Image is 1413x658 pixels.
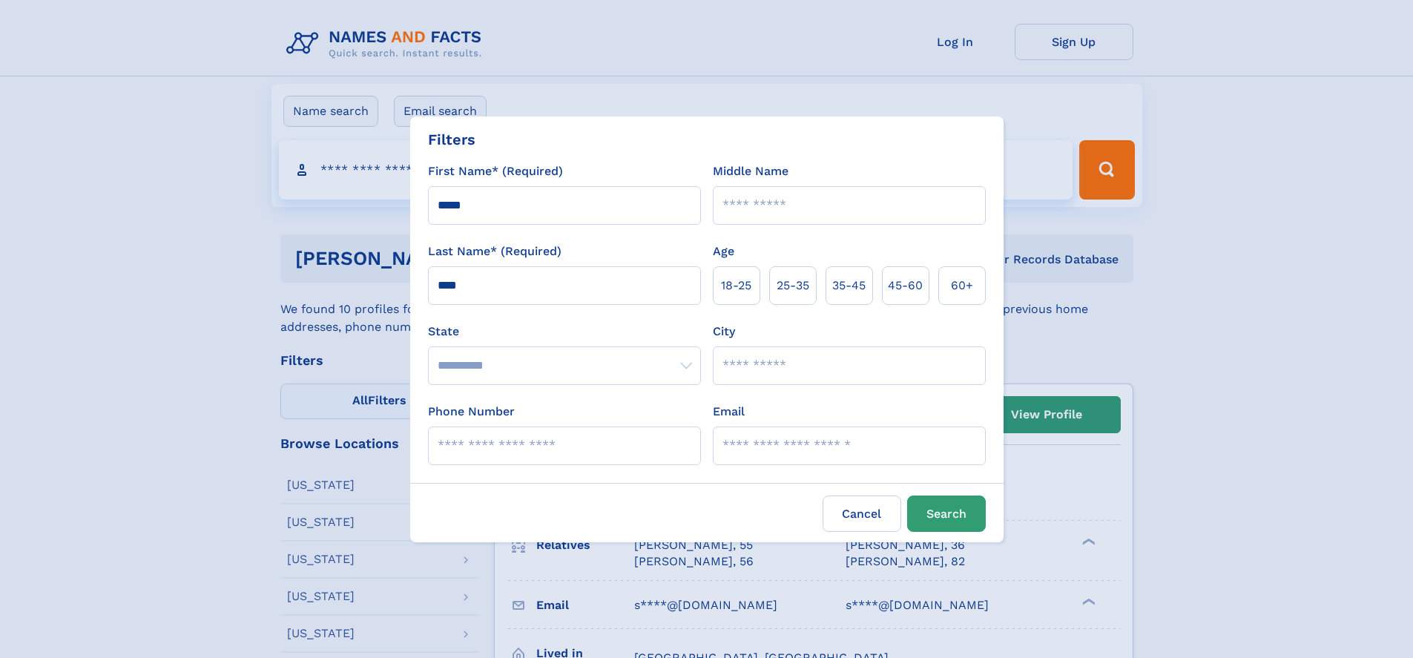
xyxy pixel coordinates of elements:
label: State [428,323,701,340]
div: Filters [428,128,475,151]
label: Last Name* (Required) [428,243,561,260]
button: Search [907,496,986,532]
span: 45‑60 [888,277,923,295]
span: 60+ [951,277,973,295]
span: 18‑25 [721,277,751,295]
label: Age [713,243,734,260]
label: Email [713,403,745,421]
label: Middle Name [713,162,788,180]
label: Cancel [823,496,901,532]
span: 35‑45 [832,277,866,295]
label: City [713,323,735,340]
span: 25‑35 [777,277,809,295]
label: First Name* (Required) [428,162,563,180]
label: Phone Number [428,403,515,421]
